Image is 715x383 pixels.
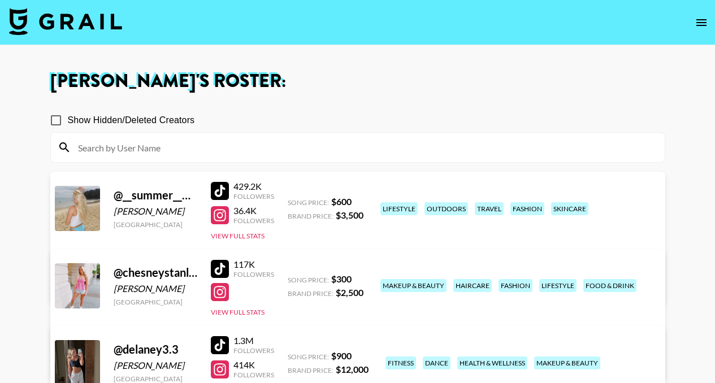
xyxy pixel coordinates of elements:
[233,205,274,216] div: 36.4K
[114,283,197,294] div: [PERSON_NAME]
[114,266,197,280] div: @ chesneystanley
[50,72,665,90] h1: [PERSON_NAME] 's Roster:
[68,114,195,127] span: Show Hidden/Deleted Creators
[288,276,329,284] span: Song Price:
[114,206,197,217] div: [PERSON_NAME]
[475,202,504,215] div: travel
[380,279,447,292] div: makeup & beauty
[114,375,197,383] div: [GEOGRAPHIC_DATA]
[336,287,363,298] strong: $ 2,500
[233,192,274,201] div: Followers
[690,11,713,34] button: open drawer
[233,181,274,192] div: 429.2K
[233,371,274,379] div: Followers
[211,308,265,316] button: View Full Stats
[233,346,274,355] div: Followers
[423,356,450,369] div: dance
[510,202,544,215] div: fashion
[499,279,532,292] div: fashion
[424,202,468,215] div: outdoors
[534,356,600,369] div: makeup & beauty
[551,202,588,215] div: skincare
[233,359,274,371] div: 414K
[336,364,369,375] strong: $ 12,000
[114,188,197,202] div: @ __summer__winter__
[457,356,527,369] div: health & wellness
[583,279,636,292] div: food & drink
[211,232,265,240] button: View Full Stats
[288,198,329,207] span: Song Price:
[331,273,352,284] strong: $ 300
[288,212,333,220] span: Brand Price:
[233,335,274,346] div: 1.3M
[114,360,197,371] div: [PERSON_NAME]
[71,138,658,156] input: Search by User Name
[336,210,363,220] strong: $ 3,500
[288,289,333,298] span: Brand Price:
[539,279,577,292] div: lifestyle
[331,350,352,361] strong: $ 900
[233,216,274,225] div: Followers
[453,279,492,292] div: haircare
[233,270,274,278] div: Followers
[9,8,122,35] img: Grail Talent
[380,202,418,215] div: lifestyle
[233,259,274,270] div: 117K
[114,220,197,229] div: [GEOGRAPHIC_DATA]
[288,366,333,375] span: Brand Price:
[114,342,197,356] div: @ delaney3.3
[114,298,197,306] div: [GEOGRAPHIC_DATA]
[331,196,352,207] strong: $ 600
[288,352,329,361] span: Song Price:
[385,356,416,369] div: fitness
